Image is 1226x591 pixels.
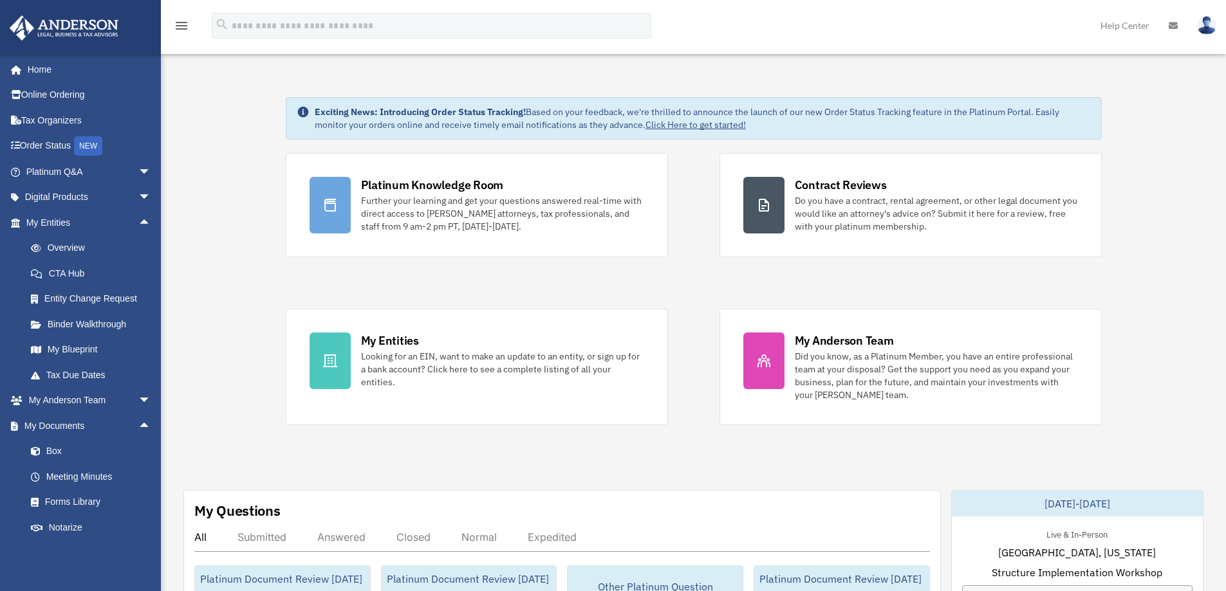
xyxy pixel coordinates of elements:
a: Overview [18,235,171,261]
a: Digital Productsarrow_drop_down [9,185,171,210]
a: Notarize [18,514,171,540]
div: Live & In-Person [1036,527,1118,540]
a: Home [9,57,164,82]
span: arrow_drop_down [138,185,164,211]
div: All [194,531,207,543]
a: My Blueprint [18,337,171,363]
span: arrow_drop_up [138,210,164,236]
a: Order StatusNEW [9,133,171,159]
div: My Anderson Team [795,332,894,349]
a: My Documentsarrow_drop_up [9,413,171,439]
div: Submitted [237,531,286,543]
div: Answered [317,531,366,543]
img: Anderson Advisors Platinum Portal [6,15,122,41]
a: Binder Walkthrough [18,311,171,337]
a: Contract Reviews Do you have a contract, rental agreement, or other legal document you would like... [720,153,1102,257]
a: menu [174,23,189,33]
div: Contract Reviews [795,177,887,193]
a: Forms Library [18,489,171,515]
img: User Pic [1197,16,1216,35]
div: Did you know, as a Platinum Member, you have an entire professional team at your disposal? Get th... [795,350,1078,401]
a: My Anderson Team Did you know, as a Platinum Member, you have an entire professional team at your... [720,309,1102,425]
div: Looking for an EIN, want to make an update to an entity, or sign up for a bank account? Click her... [361,350,644,388]
div: Normal [461,531,497,543]
a: Online Ordering [9,82,171,108]
div: Expedited [528,531,577,543]
a: CTA Hub [18,260,171,286]
div: My Entities [361,332,419,349]
a: Platinum Knowledge Room Further your learning and get your questions answered real-time with dire... [286,153,668,257]
span: arrow_drop_down [138,388,164,414]
strong: Exciting News: Introducing Order Status Tracking! [315,106,526,118]
span: arrow_drop_up [138,413,164,439]
a: Platinum Q&Aarrow_drop_down [9,159,171,185]
a: Tax Organizers [9,107,171,133]
div: NEW [74,136,102,156]
div: Closed [396,531,431,543]
div: Platinum Knowledge Room [361,177,504,193]
span: arrow_drop_down [138,159,164,185]
div: Based on your feedback, we're thrilled to announce the launch of our new Order Status Tracking fe... [315,105,1091,131]
div: My Questions [194,501,281,520]
a: My Entitiesarrow_drop_up [9,210,171,235]
i: menu [174,18,189,33]
span: [GEOGRAPHIC_DATA], [US_STATE] [998,545,1156,560]
a: Tax Due Dates [18,362,171,388]
a: Online Learningarrow_drop_down [9,540,171,566]
a: Click Here to get started! [646,119,746,131]
div: [DATE]-[DATE] [952,491,1203,516]
span: arrow_drop_down [138,540,164,567]
a: Meeting Minutes [18,464,171,489]
div: Do you have a contract, rental agreement, or other legal document you would like an attorney's ad... [795,194,1078,233]
a: My Anderson Teamarrow_drop_down [9,388,171,414]
i: search [215,17,229,32]
a: Entity Change Request [18,286,171,312]
a: Box [18,439,171,464]
a: My Entities Looking for an EIN, want to make an update to an entity, or sign up for a bank accoun... [286,309,668,425]
span: Structure Implementation Workshop [992,565,1162,580]
div: Further your learning and get your questions answered real-time with direct access to [PERSON_NAM... [361,194,644,233]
